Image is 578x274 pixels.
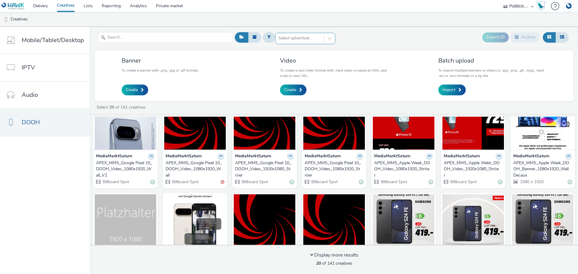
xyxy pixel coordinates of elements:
[373,194,434,253] img: APEX_MMS_Samsung_SchnappdesTages_DOOH_Banner_1080x1920_WallDecaux visual
[311,179,338,185] span: Billboard Spot
[310,252,358,259] div: Display more results
[22,91,38,99] span: Audio
[166,160,222,178] div: APEX_MMS_Google Pixel 10_DOOH_Video_1080x1920_Wall
[95,194,156,253] img: Platzhaltzer visual
[536,1,545,11] img: Hawk Academy
[235,153,271,160] strong: MediaMarktSaturn
[122,68,199,73] p: To create a banner with .png, .jpg or .gif formats.
[510,32,540,42] button: Archive
[564,1,573,11] img: Account DE
[235,160,291,178] div: APEX_MMS_Google Pixel 10_DOOH_Video_1920x1080_Ströer
[443,87,455,93] span: Import
[166,160,224,178] a: APEX_MMS_Google Pixel 10_DOOH_Video_1080x1920_Wall
[22,118,40,127] span: DOOH
[96,160,155,178] a: APEX_MMS_Google Pixel 10_DOOH_Video_1080x1920_Wall_V2
[280,85,306,95] a: Create
[374,160,433,178] a: APEX_MMS_Apple Week_DOOH_Video_1080x1920_Ströer
[438,57,546,65] h3: Batch upload
[555,32,569,42] button: Table
[96,160,152,178] div: APEX_MMS_Google Pixel 10_DOOH_Video_1080x1920_Wall_V2
[98,32,233,43] input: Search...
[96,153,132,160] strong: MediaMarktSaturn
[303,91,365,150] img: APEX_MMS_Google Pixel 10_DOOH_Video_1080x1920_Ströer visual
[513,160,572,178] a: APEX_MMS_Apple Week_DOOH_Banner_1080x1920_WallDecaux
[429,179,433,185] div: Valid
[438,85,466,95] a: Import
[3,17,9,23] img: dooh
[305,153,341,160] strong: MediaMarktSaturn
[374,153,410,160] strong: MediaMarktSaturn
[235,160,294,178] a: APEX_MMS_Google Pixel 10_DOOH_Video_1920x1080_Ströer
[290,179,294,185] div: Valid
[513,153,549,160] strong: MediaMarktSaturn
[172,179,199,185] span: Billboard Spot
[234,91,295,150] img: APEX_MMS_Google Pixel 10_DOOH_Video_1920x1080_Ströer visual
[442,194,504,253] img: APEX_MMS_Samsung_SchnappdesTages_DOOH_Banner_1920x1080_Ströer visual
[109,104,114,110] strong: 20
[95,91,156,150] img: APEX_MMS_Google Pixel 10_DOOH_Video_1080x1920_Wall_V2 visual
[450,179,477,185] span: Billboard Spot
[305,160,361,178] div: APEX_MMS_Google Pixel 10_DOOH_Video_1080x1920_Ströer
[122,57,199,65] h3: Banner
[374,160,430,178] div: APEX_MMS_Apple Week_DOOH_Video_1080x1920_Ströer
[498,179,502,185] div: Valid
[166,153,202,160] strong: MediaMarktSaturn
[543,32,556,42] button: Grid
[513,160,570,178] div: APEX_MMS_Apple Week_DOOH_Banner_1080x1920_WallDecaux
[151,179,155,185] div: Valid
[519,179,544,185] span: 1080 x 1920
[102,179,129,185] span: Billboard Spot
[164,194,226,253] img: APEX_MMS_Samsung_Android-Gemini-Pro_DOOH_Banner_1080x1920_WallDecaux visual
[284,87,296,93] span: Create
[280,57,388,65] h3: Video
[438,68,546,79] p: To import multiple banners or videos in .jpg, .png, .gif, .mpg, .mp4, .avi or .mov formats in a z...
[482,32,509,42] button: Export ID
[221,179,224,185] div: Invalid
[280,68,388,79] p: To create a vast video format with .mp4 video or paste an XML vast code or vast URL.
[2,2,25,10] img: undefined Logo
[126,87,138,93] span: Create
[512,194,573,253] img: APEX_MMS_Samsung_SchnappdesTages_DOOH_Banner_1080x1920_Ströer visual
[303,194,365,253] img: APEX_MMS_Samsung_Android-Gemini-Pro_DOOH_Video_1080x1920_Ströer visual
[164,91,226,150] img: APEX_MMS_Google Pixel 10_DOOH_Video_1080x1920_Wall visual
[536,1,548,11] a: Hawk Academy
[444,153,480,160] strong: MediaMarktSaturn
[22,36,84,45] span: Mobile/Tablet/Desktop
[380,179,407,185] span: Billboard Spot
[444,160,502,178] a: APEX_MMS_Apple Wekk_DOOH_Video_1920x1080_Ströer
[444,160,500,178] div: APEX_MMS_Apple Wekk_DOOH_Video_1920x1080_Ströer
[316,260,321,266] strong: 20
[22,63,35,72] span: IPTV
[241,179,268,185] span: Billboard Spot
[96,104,148,110] a: Select of 141 creatives
[442,91,504,150] img: APEX_MMS_Apple Wekk_DOOH_Video_1920x1080_Ströer visual
[305,160,363,178] a: APEX_MMS_Google Pixel 10_DOOH_Video_1080x1920_Ströer
[568,179,572,185] div: Valid
[373,91,434,150] img: APEX_MMS_Apple Week_DOOH_Video_1080x1920_Ströer visual
[512,91,573,150] img: APEX_MMS_Apple Week_DOOH_Banner_1080x1920_WallDecaux visual
[122,85,148,95] a: Create
[316,260,352,266] span: of 141 creatives
[234,194,295,253] img: APEX_MMS_Samsung_Android-Gemini-Pro_DOOH_Video_1920x1080_Ströer visual
[359,179,363,185] div: Valid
